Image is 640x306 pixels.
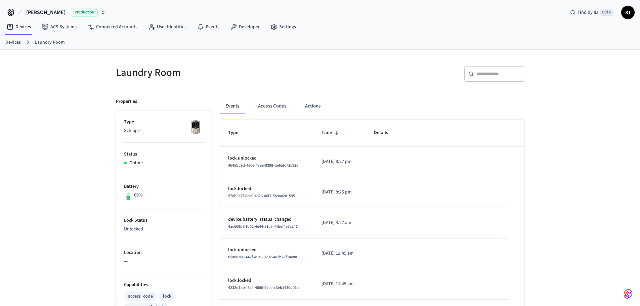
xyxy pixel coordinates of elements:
p: Schlage [124,127,204,134]
p: lock.unlocked [228,247,306,254]
span: 65a08780-442f-49a8-9292-487b72f7ae88 [228,254,297,260]
a: Laundry Room [35,39,65,46]
span: 4ac669b6-fb02-4e44-81c5-44bef4e7a241 [228,224,298,229]
p: Properties [116,98,137,105]
a: Settings [265,21,301,33]
p: Type [124,119,204,126]
span: Details [374,128,397,138]
span: Find by ID [578,9,598,16]
button: Events [220,98,245,114]
a: Events [192,21,225,33]
p: lock.unlocked [228,155,306,162]
p: [DATE] 3:27 am [322,219,358,226]
p: [DATE] 8:25 pm [322,189,358,196]
h5: Laundry Room [116,66,316,80]
span: 4645bc9d-4e0e-47ee-9398-de6afc72c926 [228,163,298,168]
p: Lock Status [124,217,204,224]
p: lock.locked [228,185,306,192]
button: Actions [300,98,326,114]
span: Type [228,128,247,138]
p: Online [129,160,143,167]
p: Battery [124,183,204,190]
div: access_code [128,293,153,300]
span: Production [71,8,98,17]
a: User Identities [143,21,192,33]
img: SeamLogoGradient.69752ec5.svg [624,289,632,299]
span: Ctrl K [600,9,613,16]
p: device.battery_status_changed [228,216,306,223]
a: ACS Systems [36,21,82,33]
div: Find by IDCtrl K [565,6,618,18]
p: lock.locked [228,277,306,284]
a: Devices [5,39,21,46]
p: Unlocked [124,226,204,233]
p: [DATE] 11:45 am [322,250,358,257]
div: ant example [220,98,524,114]
p: Status [124,151,204,158]
a: Connected Accounts [82,21,143,33]
p: Location [124,249,204,256]
span: Time [322,128,341,138]
p: [DATE] 11:45 am [322,280,358,288]
a: Developer [225,21,265,33]
p: [DATE] 8:27 pm [322,158,358,165]
span: 578b3e7f-0ca9-4326-86f7-589aa2015951 [228,193,297,199]
p: Capabilities [124,281,204,289]
a: Devices [1,21,36,33]
button: Access Codes [253,98,292,114]
div: lock [163,293,171,300]
p: 69% [134,192,143,199]
p: — [124,258,204,265]
span: [PERSON_NAME] [26,8,66,16]
button: RT [621,6,635,19]
span: 4232d1ab-f5c4-4886-9ace-c3eb1430d01a [228,285,299,291]
span: RT [622,6,634,18]
img: Schlage Sense Smart Deadbolt with Camelot Trim, Front [187,119,204,135]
